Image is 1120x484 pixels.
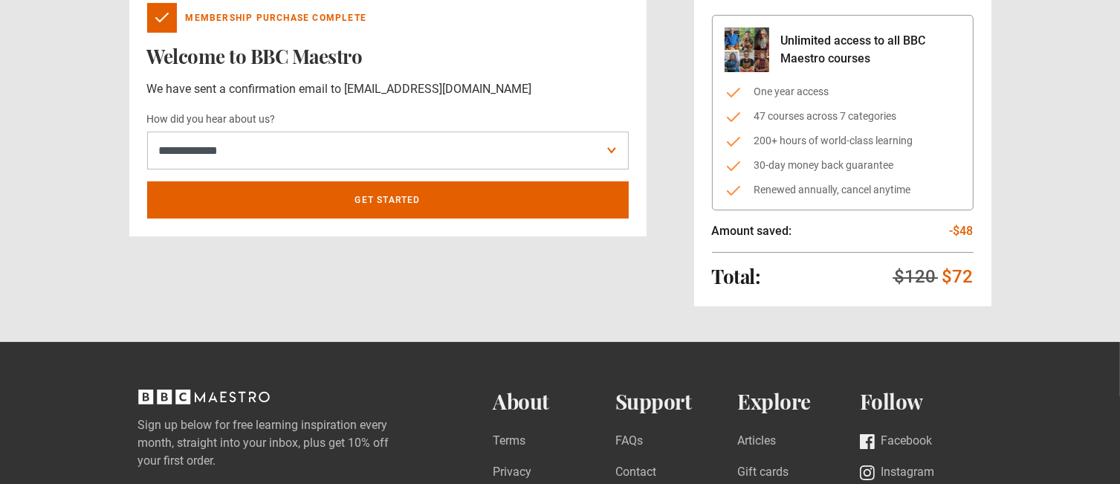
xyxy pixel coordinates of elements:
[950,222,974,240] p: -$48
[615,432,643,452] a: FAQs
[860,432,932,452] a: Facebook
[615,463,656,483] a: Contact
[725,84,961,100] li: One year access
[712,265,761,288] h2: Total:
[147,181,629,219] a: Get Started
[147,80,629,98] p: We have sent a confirmation email to [EMAIL_ADDRESS][DOMAIN_NAME]
[725,133,961,149] li: 200+ hours of world-class learning
[615,390,738,414] h2: Support
[138,390,270,404] svg: BBC Maestro, back to top
[138,395,270,409] a: BBC Maestro, back to top
[737,390,860,414] h2: Explore
[725,182,961,198] li: Renewed annually, cancel anytime
[712,222,792,240] p: Amount saved:
[942,265,974,288] p: $72
[725,109,961,124] li: 47 courses across 7 categories
[781,32,961,68] p: Unlimited access to all BBC Maestro courses
[493,463,531,483] a: Privacy
[138,416,434,470] label: Sign up below for free learning inspiration every month, straight into your inbox, plus get 10% o...
[493,432,525,452] a: Terms
[493,390,615,414] h2: About
[860,463,934,483] a: Instagram
[725,158,961,173] li: 30-day money back guarantee
[186,11,367,25] p: Membership Purchase Complete
[860,390,983,414] h2: Follow
[147,111,276,129] label: How did you hear about us?
[895,265,936,288] p: $120
[737,432,776,452] a: Articles
[737,463,789,483] a: Gift cards
[147,45,629,68] h1: Welcome to BBC Maestro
